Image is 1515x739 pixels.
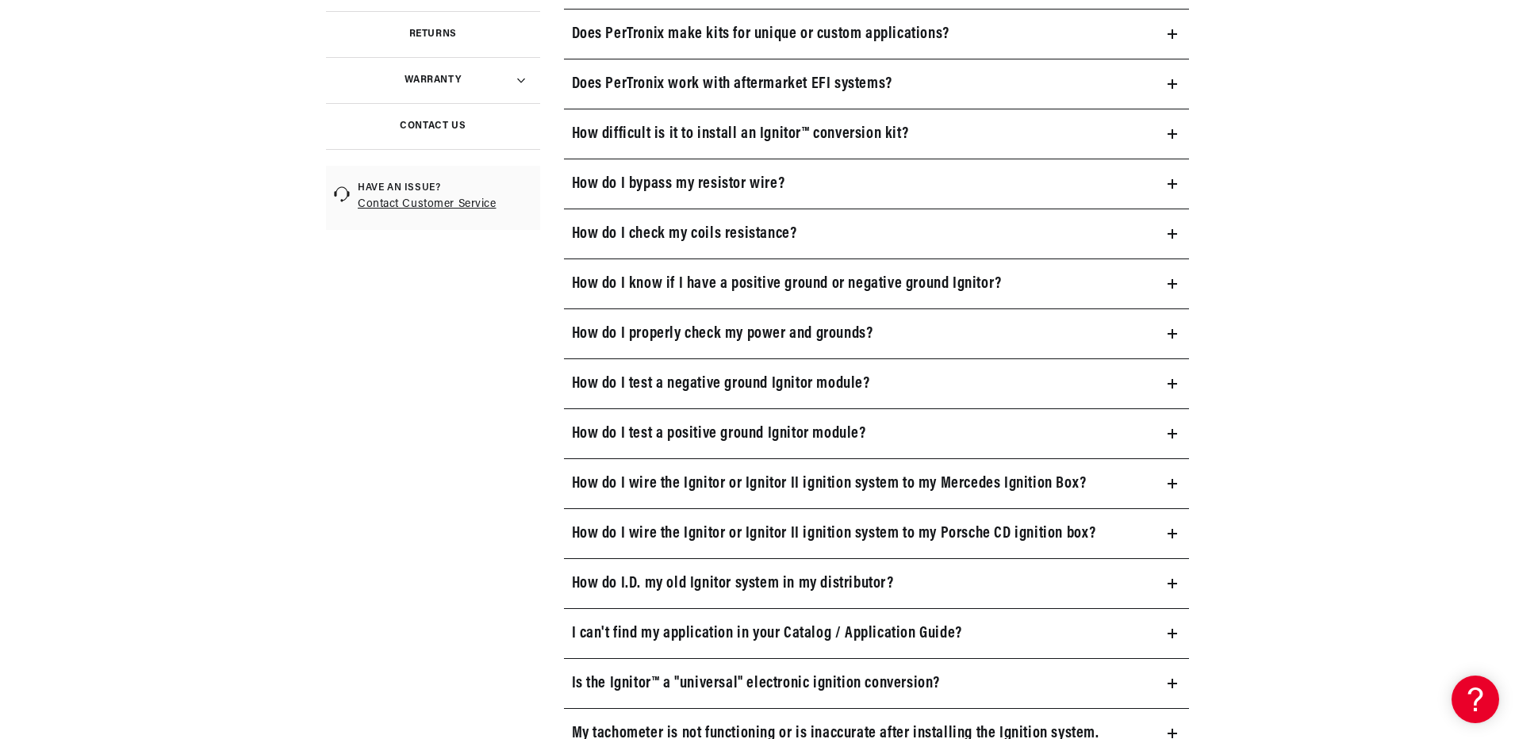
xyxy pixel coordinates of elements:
[326,103,540,149] a: Contact Us
[564,509,1190,558] summary: How do I wire the Ignitor or Ignitor II ignition system to my Porsche CD ignition box?
[564,159,1190,209] summary: How do I bypass my resistor wire?
[572,71,892,97] h3: Does PerTronix work with aftermarket EFI systems?
[400,122,466,130] h3: Contact Us
[564,609,1190,658] summary: I can't find my application in your Catalog / Application Guide?
[564,209,1190,258] summary: How do I check my coils resistance?
[326,57,540,103] summary: Warranty
[572,671,941,696] h3: Is the Ignitor™ a "universal" electronic ignition conversion?
[564,10,1190,59] summary: Does PerTronix make kits for unique or custom applications?
[564,659,1190,708] summary: Is the Ignitor™ a "universal" electronic ignition conversion?
[409,30,457,38] h3: Returns
[572,371,870,396] h3: How do I test a negative ground Ignitor module?
[572,471,1087,496] h3: How do I wire the Ignitor or Ignitor II ignition system to my Mercedes Ignition Box?
[572,221,797,247] h3: How do I check my coils resistance?
[572,171,785,197] h3: How do I bypass my resistor wire?
[572,571,894,596] h3: How do I.D. my old Ignitor system in my distributor?
[405,76,461,84] h3: Warranty
[564,309,1190,358] summary: How do I properly check my power and grounds?
[564,359,1190,408] summary: How do I test a negative ground Ignitor module?
[572,621,962,646] h3: I can't find my application in your Catalog / Application Guide?
[572,121,909,147] h3: How difficult is it to install an Ignitor™ conversion kit?
[564,409,1190,458] summary: How do I test a positive ground Ignitor module?
[572,271,1002,297] h3: How do I know if I have a positive ground or negative ground Ignitor?
[564,459,1190,508] summary: How do I wire the Ignitor or Ignitor II ignition system to my Mercedes Ignition Box?
[358,182,532,195] span: Have an issue?
[326,11,540,57] a: Returns
[564,59,1190,109] summary: Does PerTronix work with aftermarket EFI systems?
[564,559,1190,608] summary: How do I.D. my old Ignitor system in my distributor?
[572,321,873,347] h3: How do I properly check my power and grounds?
[564,109,1190,159] summary: How difficult is it to install an Ignitor™ conversion kit?
[572,21,949,47] h3: Does PerTronix make kits for unique or custom applications?
[572,421,866,446] h3: How do I test a positive ground Ignitor module?
[564,259,1190,308] summary: How do I know if I have a positive ground or negative ground Ignitor?
[572,521,1097,546] h3: How do I wire the Ignitor or Ignitor II ignition system to my Porsche CD ignition box?
[358,195,532,214] a: Contact Customer Service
